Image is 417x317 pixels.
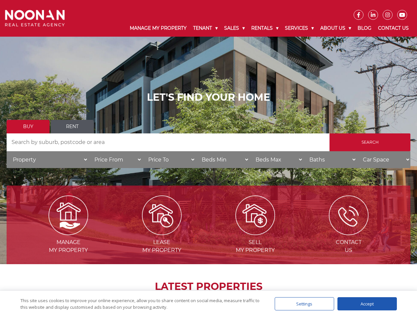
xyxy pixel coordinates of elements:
a: Blog [354,20,375,37]
span: Sell my Property [209,238,301,254]
a: Manage my Property Managemy Property [22,212,115,253]
div: Accept [337,297,397,310]
span: Lease my Property [116,238,208,254]
a: Rentals [248,20,282,37]
input: Search [330,133,410,151]
a: Services [282,20,317,37]
input: Search by suburb, postcode or area [7,133,330,151]
a: Manage My Property [126,20,190,37]
a: Tenant [190,20,221,37]
span: Manage my Property [22,238,115,254]
a: ICONS ContactUs [302,212,395,253]
span: Contact Us [302,238,395,254]
a: Contact Us [375,20,412,37]
img: Lease my property [142,195,182,235]
img: Sell my property [235,195,275,235]
a: Rent [51,120,94,133]
a: Buy [7,120,50,133]
a: Sell my property Sellmy Property [209,212,301,253]
h1: LET'S FIND YOUR HOME [7,91,410,103]
a: Sales [221,20,248,37]
div: This site uses cookies to improve your online experience, allow you to share content on social me... [20,297,261,310]
a: About Us [317,20,354,37]
img: Manage my Property [49,195,88,235]
img: Noonan Real Estate Agency [5,10,65,26]
div: Settings [275,297,334,310]
img: ICONS [329,195,368,235]
a: Lease my property Leasemy Property [116,212,208,253]
h2: LATEST PROPERTIES [23,281,394,293]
